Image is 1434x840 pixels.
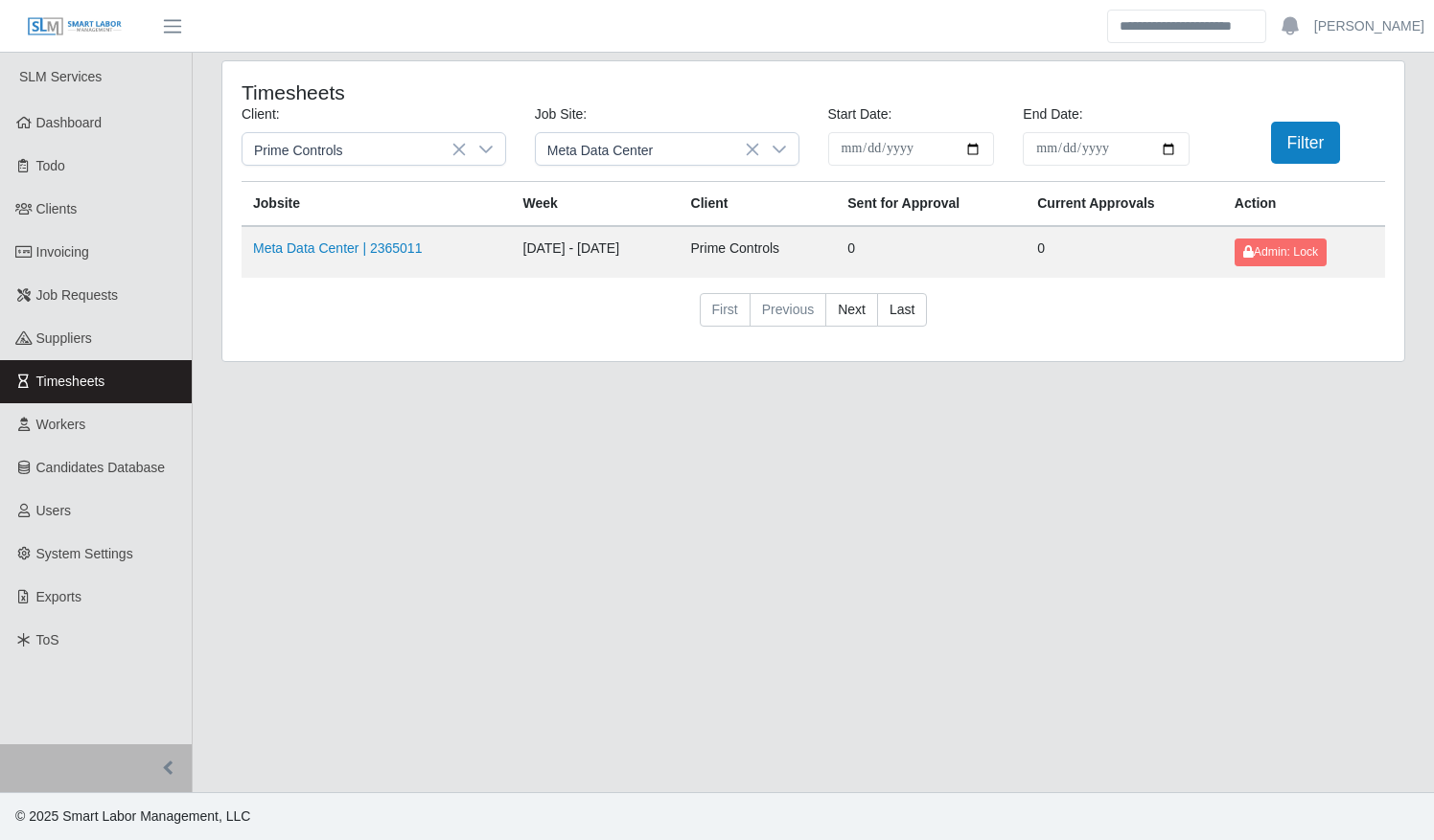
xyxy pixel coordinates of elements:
input: Search [1107,10,1266,43]
h4: Timesheets [242,80,702,104]
a: Next [825,293,878,328]
span: System Settings [36,546,133,561]
span: Todo [36,158,65,173]
span: Users [36,503,72,518]
button: Admin: Lock [1235,238,1327,265]
td: Prime Controls [680,226,837,277]
a: Meta Data Center | 2365011 [253,240,422,256]
nav: pagination [242,293,1385,343]
a: Last [877,293,927,328]
span: Job Requests [36,287,119,303]
span: Workers [36,417,86,432]
span: Suppliers [36,330,92,346]
td: 0 [1026,226,1223,277]
th: Action [1223,182,1385,227]
span: Admin: Lock [1243,245,1318,259]
button: Filter [1271,122,1341,164]
label: Start Date: [828,104,892,125]
span: Candidates Database [36,460,166,475]
th: Jobsite [242,182,512,227]
span: Prime Controls [243,133,467,165]
span: Timesheets [36,374,105,389]
td: 0 [836,226,1026,277]
img: SLM Logo [27,16,123,37]
span: Invoicing [36,244,89,260]
span: SLM Services [19,69,102,84]
span: Exports [36,589,81,604]
span: Meta Data Center [536,133,760,165]
span: © 2025 Smart Labor Management, LLC [15,808,250,824]
th: Sent for Approval [836,182,1026,227]
a: [PERSON_NAME] [1314,16,1424,36]
label: Job Site: [535,104,587,125]
th: Current Approvals [1026,182,1223,227]
span: Clients [36,201,78,216]
label: End Date: [1023,104,1082,125]
th: Client [680,182,837,227]
td: [DATE] - [DATE] [512,226,680,277]
label: Client: [242,104,280,125]
th: Week [512,182,680,227]
span: ToS [36,632,59,647]
span: Dashboard [36,115,103,130]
